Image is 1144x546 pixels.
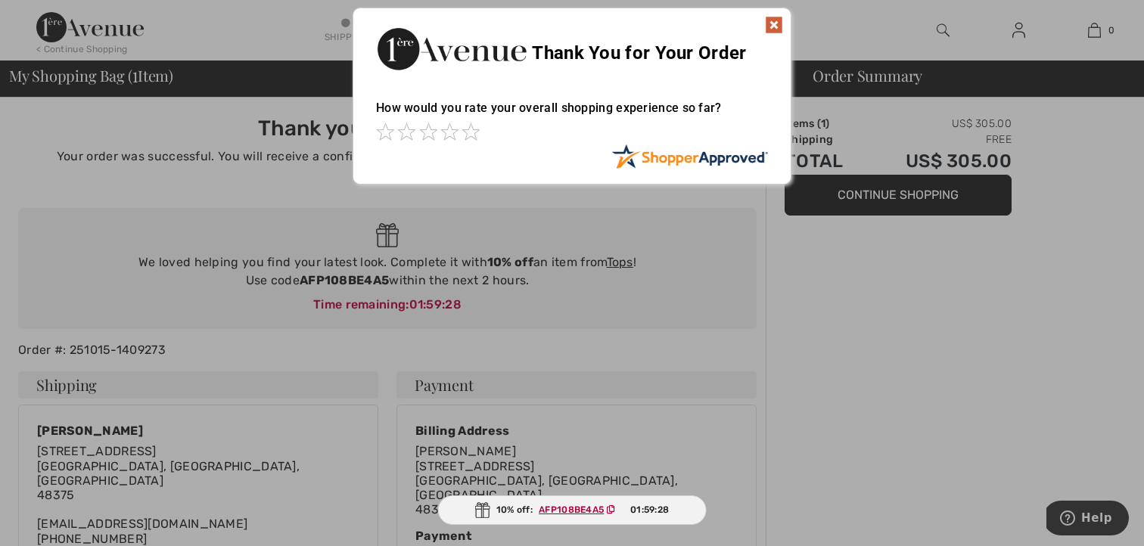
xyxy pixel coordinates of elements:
[376,23,527,74] img: Thank You for Your Order
[630,503,669,517] span: 01:59:28
[532,42,746,64] span: Thank You for Your Order
[438,495,707,525] div: 10% off:
[376,85,768,144] div: How would you rate your overall shopping experience so far?
[539,504,604,515] ins: AFP108BE4A5
[765,16,783,34] img: x
[35,11,66,24] span: Help
[475,502,490,518] img: Gift.svg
